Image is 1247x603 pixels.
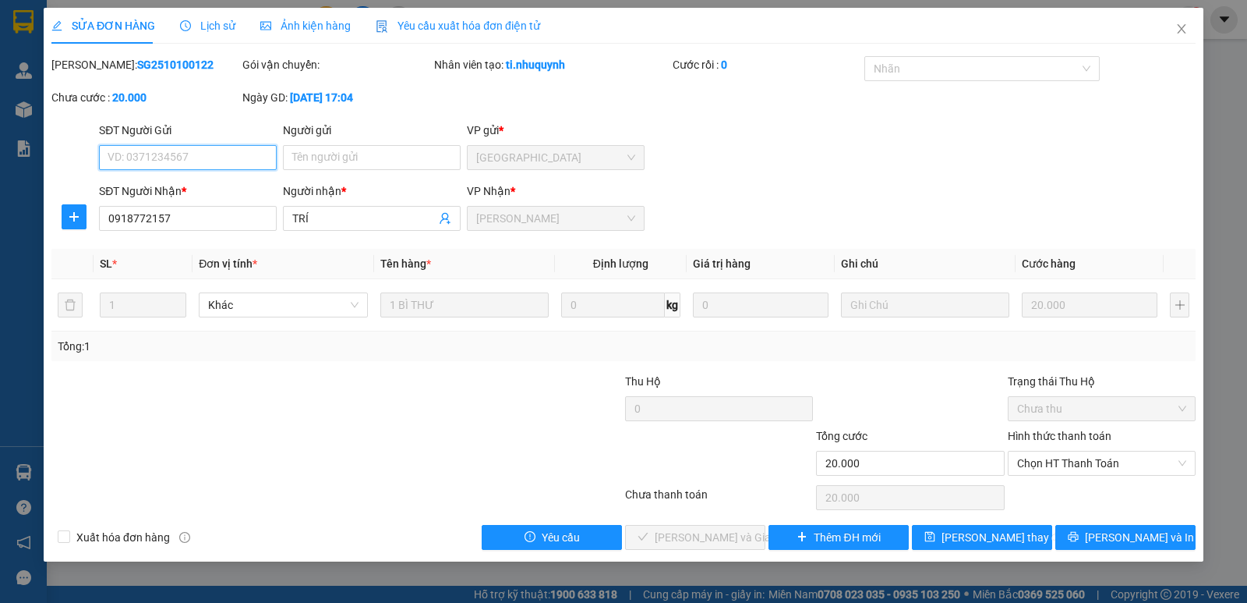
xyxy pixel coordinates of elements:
[623,486,814,513] div: Chưa thanh toán
[5,7,224,60] strong: NHẬN:
[283,122,461,139] div: Người gửi
[62,204,87,229] button: plus
[439,212,451,225] span: user-add
[118,112,203,155] span: CHƯA CƯỚC:
[593,257,648,270] span: Định lượng
[768,525,909,550] button: plusThêm ĐH mới
[841,293,1009,317] input: Ghi Chú
[476,207,635,230] span: Phan Rang
[5,112,112,155] span: CƯỚC RỒI:
[924,531,935,544] span: save
[260,20,351,32] span: Ảnh kiện hàng
[1022,293,1157,317] input: 0
[112,91,147,104] b: 20.000
[5,34,224,60] span: [GEOGRAPHIC_DATA]
[693,257,751,270] span: Giá trị hàng
[476,146,635,169] span: Sài Gòn
[58,293,83,317] button: delete
[434,56,670,73] div: Nhân viên tạo:
[179,532,190,543] span: info-circle
[137,59,214,71] b: SG2510100122
[797,531,807,544] span: plus
[941,529,1066,546] span: [PERSON_NAME] thay đổi
[290,91,353,104] b: [DATE] 17:04
[380,293,549,317] input: VD: Bàn, Ghế
[99,122,277,139] div: SĐT Người Gửi
[467,122,645,139] div: VP gửi
[5,87,114,108] span: 0965061927
[376,20,388,33] img: icon
[100,257,112,270] span: SL
[1008,430,1111,442] label: Hình thức thanh toán
[260,20,271,31] span: picture
[51,20,155,32] span: SỬA ĐƠN HÀNG
[1160,8,1203,51] button: Close
[180,20,235,32] span: Lịch sử
[467,185,510,197] span: VP Nhận
[180,20,191,31] span: clock-circle
[1175,23,1188,35] span: close
[835,249,1016,279] th: Ghi chú
[62,211,86,223] span: plus
[673,56,860,73] div: Cước rồi :
[380,257,431,270] span: Tên hàng
[1017,397,1186,420] span: Chưa thu
[51,20,62,31] span: edit
[376,20,540,32] span: Yêu cầu xuất hóa đơn điện tử
[1055,525,1196,550] button: printer[PERSON_NAME] và In
[525,531,535,544] span: exclamation-circle
[506,59,565,71] b: ti.nhuquynh
[70,529,176,546] span: Xuất hóa đơn hàng
[208,293,358,317] span: Khác
[665,293,680,317] span: kg
[242,56,430,73] div: Gói vận chuyển:
[912,525,1052,550] button: save[PERSON_NAME] thay đổi
[51,89,239,106] div: Chưa cước :
[283,183,461,200] div: Người nhận
[1085,529,1194,546] span: [PERSON_NAME] và In
[721,59,727,71] b: 0
[482,525,622,550] button: exclamation-circleYêu cầu
[242,89,430,106] div: Ngày GD:
[1008,373,1196,390] div: Trạng thái Thu Hộ
[5,62,34,84] span: yến
[1017,452,1186,475] span: Chọn HT Thanh Toán
[199,257,257,270] span: Đơn vị tính
[1068,531,1079,544] span: printer
[1022,257,1076,270] span: Cước hàng
[51,56,239,73] div: [PERSON_NAME]:
[1170,293,1189,317] button: plus
[814,529,880,546] span: Thêm ĐH mới
[542,529,580,546] span: Yêu cầu
[99,183,277,200] div: SĐT Người Nhận
[625,525,765,550] button: check[PERSON_NAME] và Giao hàng
[58,338,482,355] div: Tổng: 1
[693,293,828,317] input: 0
[625,375,661,388] span: Thu Hộ
[816,430,867,442] span: Tổng cước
